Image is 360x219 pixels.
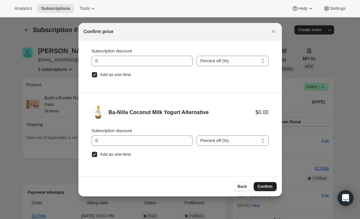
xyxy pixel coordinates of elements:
[234,182,251,191] button: Back
[41,6,70,11] span: Subscriptions
[37,4,74,13] button: Subscriptions
[269,27,278,36] button: Close
[238,184,247,189] span: Back
[338,190,353,206] div: Open Intercom Messenger
[298,6,307,11] span: Help
[100,72,131,77] span: Add as one-time
[255,109,268,116] div: $0.00
[84,28,114,35] h2: Confirm price
[100,152,131,157] span: Add as one-time
[109,109,256,116] div: Ba-Nilla Coconut Milk Yogurt Alternative
[14,6,32,11] span: Analytics
[330,6,346,11] span: Settings
[92,49,132,53] span: Subscription discount
[75,4,100,13] button: Tools
[254,182,277,191] button: Confirm
[79,6,90,11] span: Tools
[258,184,273,189] span: Confirm
[92,128,132,133] span: Subscription discount
[319,4,349,13] button: Settings
[288,4,318,13] button: Help
[11,4,36,13] button: Analytics
[92,106,105,119] img: Ba-Nilla Coconut Milk Yogurt Alternative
